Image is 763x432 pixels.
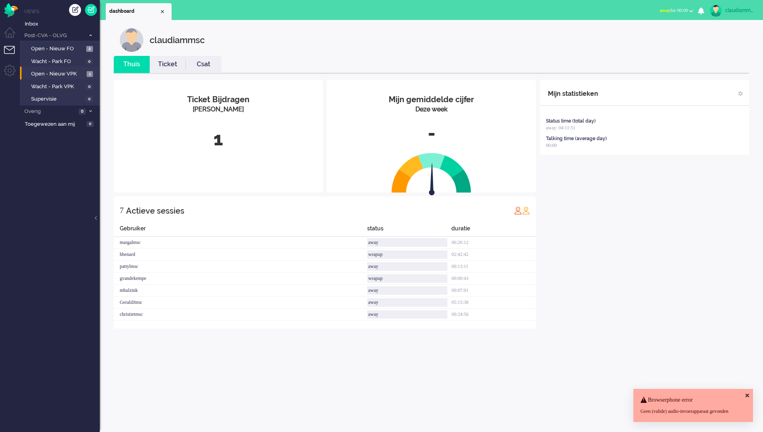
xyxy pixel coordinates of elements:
[31,95,84,103] span: Supervisie
[367,310,448,319] div: away
[367,262,448,271] div: away
[87,121,94,127] span: 0
[23,69,99,78] a: Open - Nieuw VPK 1
[23,108,76,115] span: Overig
[86,96,93,102] span: 0
[159,8,166,15] div: Close tab
[23,32,85,40] span: Post-CVA - OLVG
[114,261,367,273] div: pattylmsc
[31,70,85,78] span: Open - Nieuw VPK
[451,261,536,273] div: 00:13:11
[4,5,18,11] a: Omnidesk
[655,5,698,16] button: awayfor 00:00
[367,298,448,307] div: away
[126,203,184,219] div: Actieve sessies
[114,249,367,261] div: hbenard
[23,94,99,103] a: Supervisie 0
[367,274,448,283] div: wrapup
[31,58,84,65] span: Wacht - Park FO
[4,3,18,17] img: flow_omnibird.svg
[522,206,530,214] img: profile_orange.svg
[120,94,317,105] div: Ticket Bijdragen
[367,286,448,295] div: away
[451,309,536,321] div: 00:24:56
[109,8,159,15] span: dashboard
[114,56,150,73] li: Thuis
[25,121,84,128] span: Toegewezen aan mij
[114,285,367,297] div: mhulzink
[150,28,205,52] div: claudiammsc
[451,224,536,237] div: duratie
[660,8,670,13] span: away
[548,86,598,102] div: Mijn statistieken
[451,249,536,261] div: 02:42:42
[150,56,186,73] li: Ticket
[333,120,530,147] div: -
[186,56,221,73] li: Csat
[23,44,99,53] a: Open - Nieuw FO 2
[708,5,755,17] a: claudiammsc
[725,6,755,14] div: claudiammsc
[367,238,448,247] div: away
[640,397,746,403] h4: Browserphone error
[120,28,144,52] img: customer.svg
[4,65,22,83] li: Admin menu
[655,2,698,20] li: awayfor 00:00
[333,105,530,114] div: Deze week
[451,285,536,297] div: 00:07:01
[85,4,97,16] a: Quick Ticket
[25,20,100,28] span: Inbox
[120,202,124,218] div: 7
[31,45,84,53] span: Open - Nieuw FO
[69,4,81,16] div: Creëer ticket
[415,163,449,197] img: arrow.svg
[86,46,93,52] span: 2
[114,297,367,309] div: GeraldJmsc
[114,60,150,69] a: Thuis
[546,135,607,142] div: Talking time (average day)
[660,8,688,13] span: for 00:00
[24,8,100,15] li: Views
[451,273,536,285] div: 00:00:43
[114,309,367,321] div: christietmsc
[546,118,596,125] div: Status time (total day)
[391,153,471,193] img: semi_circle.svg
[640,408,746,415] div: Geen (valide) audio-invoerapparaat gevonden
[451,297,536,309] div: 05:15:38
[186,60,221,69] a: Csat
[451,237,536,249] div: 06:26:12
[546,125,575,131] span: away: 04:11:51
[114,273,367,285] div: gvandekempe
[23,19,100,28] a: Inbox
[87,71,93,77] span: 1
[367,224,452,237] div: status
[4,27,22,45] li: Dashboard menu
[79,109,86,115] span: 0
[367,250,448,259] div: wrapup
[106,3,172,20] li: Dashboard
[86,84,93,90] span: 0
[150,60,186,69] a: Ticket
[710,5,722,17] img: avatar
[514,206,522,214] img: profile_red.svg
[23,119,100,128] a: Toegewezen aan mij 0
[31,83,84,91] span: Wacht - Park VPK
[333,94,530,105] div: Mijn gemiddelde cijfer
[114,237,367,249] div: margalmsc
[120,126,317,153] div: 1
[23,82,99,91] a: Wacht - Park VPK 0
[546,143,557,148] span: 00:00
[86,59,93,65] span: 0
[23,57,99,65] a: Wacht - Park FO 0
[4,46,22,64] li: Tickets menu
[120,105,317,114] div: [PERSON_NAME]
[114,224,367,237] div: Gebruiker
